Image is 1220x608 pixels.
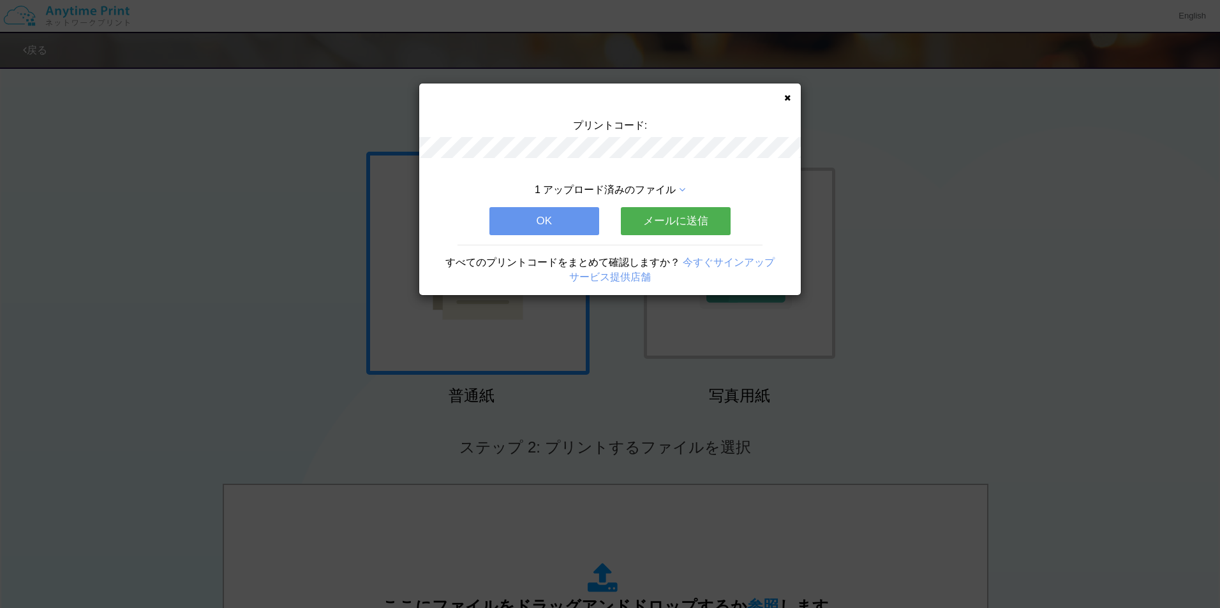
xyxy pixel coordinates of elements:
a: 今すぐサインアップ [683,257,775,268]
span: すべてのプリントコードをまとめて確認しますか？ [445,257,680,268]
a: サービス提供店舗 [569,271,651,282]
button: メールに送信 [621,207,731,235]
span: 1 アップロード済みのファイル [535,184,676,195]
button: OK [489,207,599,235]
span: プリントコード: [573,120,647,131]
